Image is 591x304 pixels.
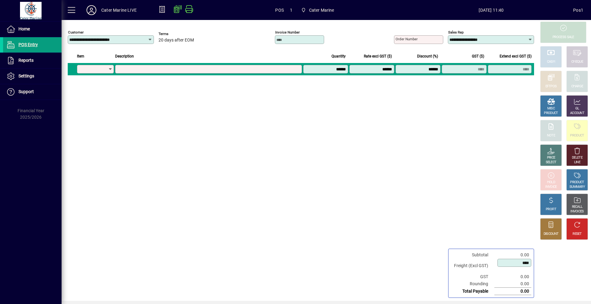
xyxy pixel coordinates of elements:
[575,106,579,111] div: GL
[396,37,418,41] mat-label: Order number
[570,180,584,185] div: PRODUCT
[553,35,574,40] div: PROCESS SALE
[472,53,484,60] span: GST ($)
[500,53,532,60] span: Extend excl GST ($)
[115,53,134,60] span: Description
[299,5,337,16] span: Cater Marine
[290,5,292,15] span: 1
[572,156,582,160] div: DELETE
[547,156,555,160] div: PRICE
[451,273,494,280] td: GST
[409,5,573,15] span: [DATE] 11:40
[309,5,334,15] span: Cater Marine
[546,207,556,212] div: PROFIT
[545,84,557,89] div: EFTPOS
[417,53,438,60] span: Discount (%)
[545,185,557,189] div: INVOICE
[546,160,557,165] div: SELECT
[159,38,194,43] span: 20 days after EOM
[571,60,583,64] div: CHEQUE
[574,160,580,165] div: LINE
[570,209,584,214] div: INVOICES
[18,89,34,94] span: Support
[275,30,300,34] mat-label: Invoice number
[332,53,346,60] span: Quantity
[494,273,531,280] td: 0.00
[572,205,583,209] div: RECALL
[101,5,137,15] div: Cater Marine LIVE
[159,32,195,36] span: Terms
[448,30,464,34] mat-label: Sales rep
[494,251,531,259] td: 0.00
[82,5,101,16] button: Profile
[570,133,584,138] div: PRODUCT
[451,251,494,259] td: Subtotal
[3,84,62,100] a: Support
[547,60,555,64] div: CASH
[573,232,582,236] div: RESET
[544,111,558,116] div: PRODUCT
[275,5,284,15] span: POS
[364,53,392,60] span: Rate excl GST ($)
[547,180,555,185] div: HOLD
[68,30,84,34] mat-label: Customer
[544,232,558,236] div: DISCOUNT
[570,111,584,116] div: ACCOUNT
[18,73,34,78] span: Settings
[77,53,84,60] span: Item
[451,288,494,295] td: Total Payable
[494,288,531,295] td: 0.00
[3,69,62,84] a: Settings
[547,133,555,138] div: NOTE
[451,259,494,273] td: Freight (Excl GST)
[451,280,494,288] td: Rounding
[18,42,38,47] span: POS Entry
[547,106,555,111] div: MISC
[573,5,583,15] div: Pos1
[18,58,34,63] span: Reports
[571,84,583,89] div: CHARGE
[3,22,62,37] a: Home
[3,53,62,68] a: Reports
[569,185,585,189] div: SUMMARY
[18,26,30,31] span: Home
[494,280,531,288] td: 0.00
